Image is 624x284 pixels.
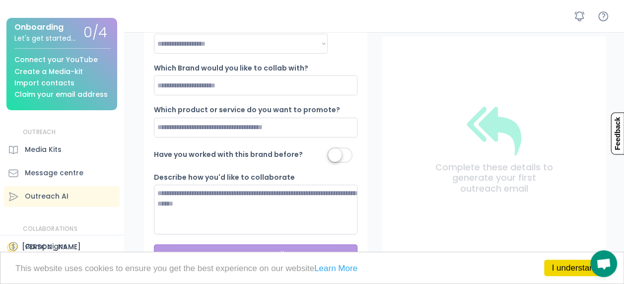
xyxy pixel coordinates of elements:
[154,105,340,115] div: Which product or service do you want to promote?
[25,191,69,202] div: Outreach AI
[154,173,295,183] div: Describe how you'd like to collaborate
[314,264,357,273] a: Learn More
[25,168,83,178] div: Message centre
[14,91,108,98] div: Claim your email address
[14,68,83,75] div: Create a Media-kit
[83,25,107,41] div: 0/4
[23,225,77,233] div: COLLABORATIONS
[14,79,74,87] div: Import contacts
[25,241,67,252] div: Campaigns
[25,144,62,155] div: Media Kits
[14,56,98,64] div: Connect your YouTube
[154,244,357,264] button: Generate email
[23,128,56,137] div: OUTREACH
[432,162,556,194] div: Complete these details to generate your first outreach email
[590,250,617,277] div: Mở cuộc trò chuyện
[14,23,64,32] div: Onboarding
[154,150,303,160] div: Have you worked with this brand before?
[15,264,609,273] p: This website uses cookies to ensure you get the best experience on our website
[154,64,308,73] div: Which Brand would you like to collab with?
[544,260,609,276] a: I understand!
[14,35,75,42] div: Let's get started...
